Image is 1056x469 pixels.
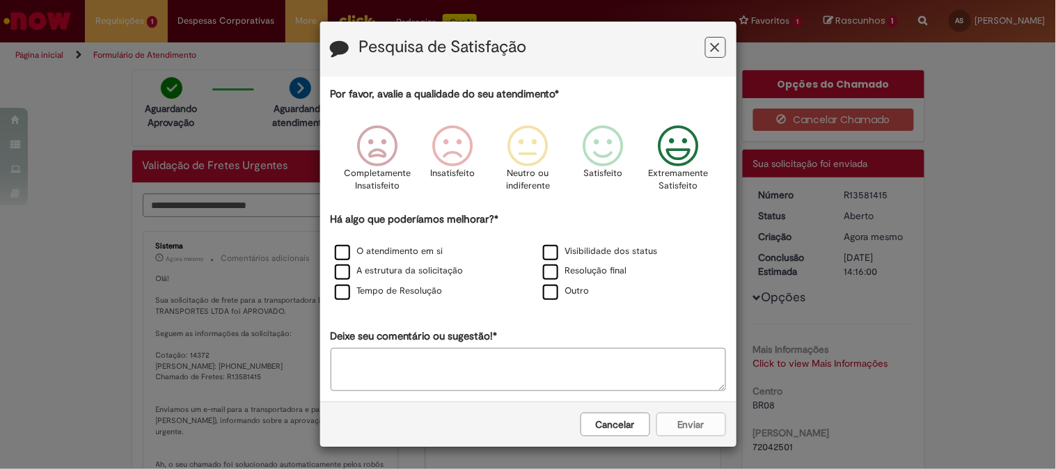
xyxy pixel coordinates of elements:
div: Insatisfeito [417,115,488,210]
p: Neutro ou indiferente [503,167,553,193]
div: Neutro ou indiferente [492,115,563,210]
label: A estrutura da solicitação [335,264,464,278]
p: Completamente Insatisfeito [344,167,411,193]
p: Extremamente Satisfeito [649,167,709,193]
label: Tempo de Resolução [335,285,443,298]
p: Insatisfeito [430,167,475,180]
div: Completamente Insatisfeito [342,115,413,210]
label: Resolução final [543,264,627,278]
div: Satisfeito [568,115,639,210]
p: Satisfeito [584,167,623,180]
label: Outro [543,285,590,298]
button: Cancelar [581,413,650,436]
label: Deixe seu comentário ou sugestão!* [331,329,498,344]
div: Extremamente Satisfeito [643,115,714,210]
label: O atendimento em si [335,245,443,258]
label: Pesquisa de Satisfação [359,38,527,56]
label: Visibilidade dos status [543,245,658,258]
label: Por favor, avalie a qualidade do seu atendimento* [331,87,560,102]
div: Há algo que poderíamos melhorar?* [331,212,726,302]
